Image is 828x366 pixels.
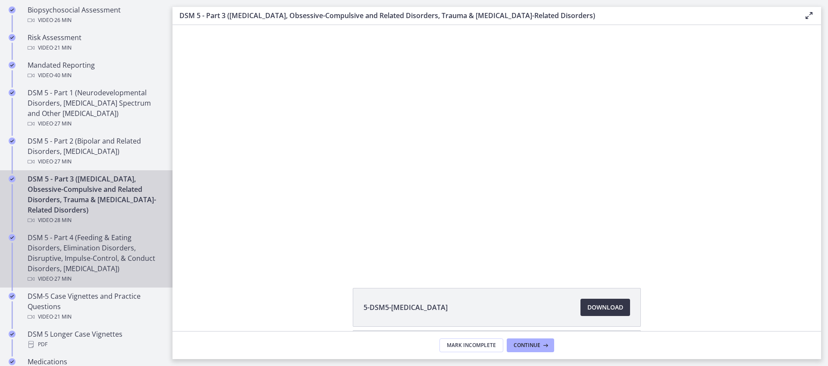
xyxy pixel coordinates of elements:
i: Completed [9,234,16,241]
span: · 26 min [53,15,72,25]
h3: DSM 5 - Part 3 ([MEDICAL_DATA], Obsessive-Compulsive and Related Disorders, Trauma & [MEDICAL_DAT... [179,10,790,21]
i: Completed [9,34,16,41]
div: DSM 5 - Part 4 (Feeding & Eating Disorders, Elimination Disorders, Disruptive, Impulse-Control, &... [28,232,162,284]
i: Completed [9,89,16,96]
i: Completed [9,138,16,144]
span: · 21 min [53,312,72,322]
div: DSM 5 - Part 1 (Neurodevelopmental Disorders, [MEDICAL_DATA] Spectrum and Other [MEDICAL_DATA]) [28,88,162,129]
button: Continue [507,338,554,352]
i: Completed [9,62,16,69]
i: Completed [9,293,16,300]
div: Video [28,156,162,167]
span: · 21 min [53,43,72,53]
div: Biopsychosocial Assessment [28,5,162,25]
span: · 27 min [53,274,72,284]
span: Continue [514,342,540,349]
i: Completed [9,358,16,365]
div: Risk Assessment [28,32,162,53]
div: DSM 5 - Part 3 ([MEDICAL_DATA], Obsessive-Compulsive and Related Disorders, Trauma & [MEDICAL_DAT... [28,174,162,225]
i: Completed [9,175,16,182]
div: DSM 5 Longer Case Vignettes [28,329,162,350]
div: DSM 5 - Part 2 (Bipolar and Related Disorders, [MEDICAL_DATA]) [28,136,162,167]
span: Download [587,302,623,313]
div: Video [28,215,162,225]
div: Video [28,312,162,322]
iframe: Video Lesson [172,25,821,268]
span: · 27 min [53,156,72,167]
div: Video [28,119,162,129]
i: Completed [9,6,16,13]
a: Download [580,299,630,316]
button: Mark Incomplete [439,338,503,352]
div: Video [28,15,162,25]
div: DSM-5 Case Vignettes and Practice Questions [28,291,162,322]
span: · 40 min [53,70,72,81]
div: Video [28,43,162,53]
div: PDF [28,339,162,350]
div: Video [28,274,162,284]
span: 5-DSM5-[MEDICAL_DATA] [364,302,448,313]
div: Mandated Reporting [28,60,162,81]
div: Video [28,70,162,81]
i: Completed [9,331,16,338]
span: Mark Incomplete [447,342,496,349]
span: · 27 min [53,119,72,129]
span: · 28 min [53,215,72,225]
